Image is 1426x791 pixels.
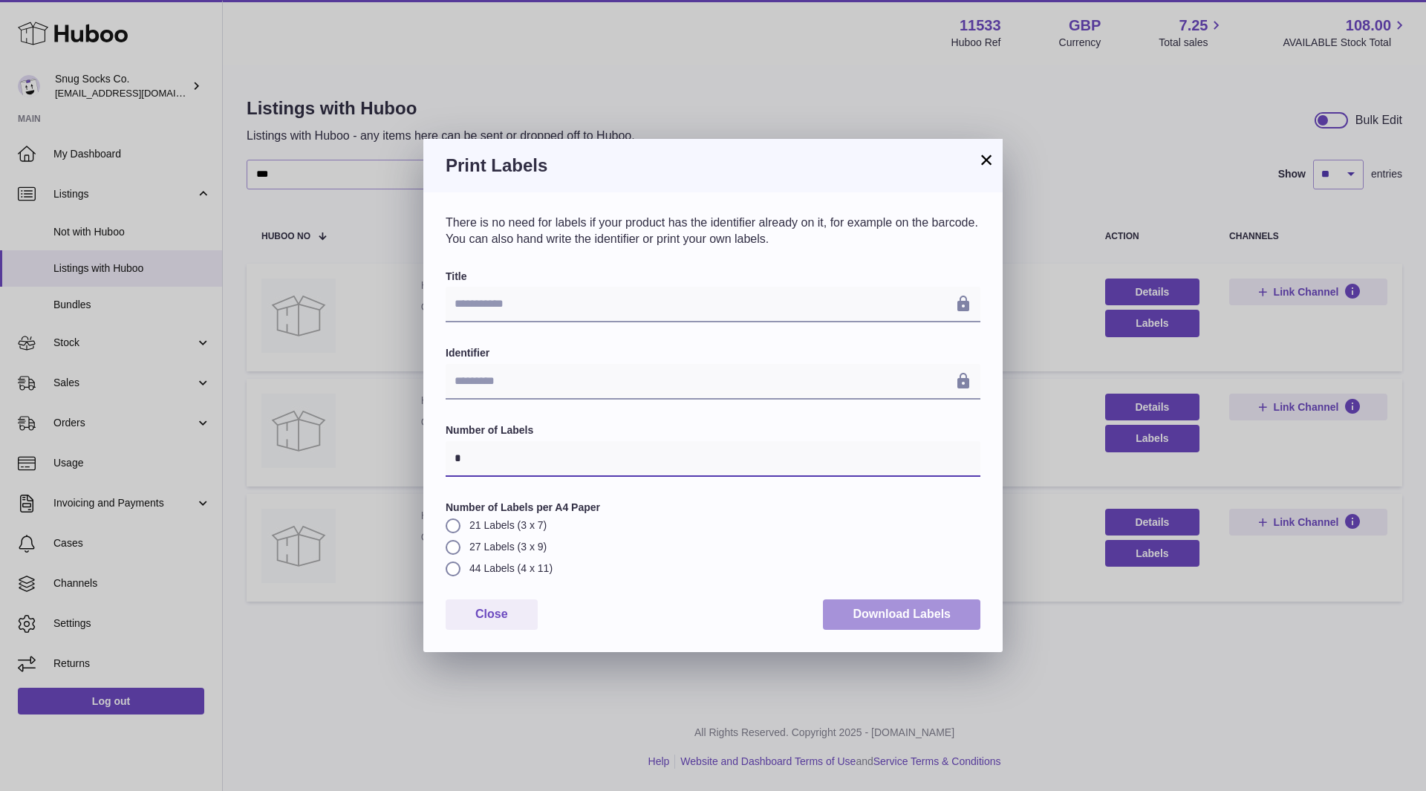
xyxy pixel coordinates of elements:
[446,270,980,284] label: Title
[823,599,980,630] button: Download Labels
[446,561,980,576] label: 44 Labels (4 x 11)
[446,501,980,515] label: Number of Labels per A4 Paper
[446,154,980,178] h3: Print Labels
[446,540,980,554] label: 27 Labels (3 x 9)
[977,151,995,169] button: ×
[446,599,538,630] button: Close
[446,423,980,437] label: Number of Labels
[446,518,980,533] label: 21 Labels (3 x 7)
[446,346,980,360] label: Identifier
[446,215,980,247] p: There is no need for labels if your product has the identifier already on it, for example on the ...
